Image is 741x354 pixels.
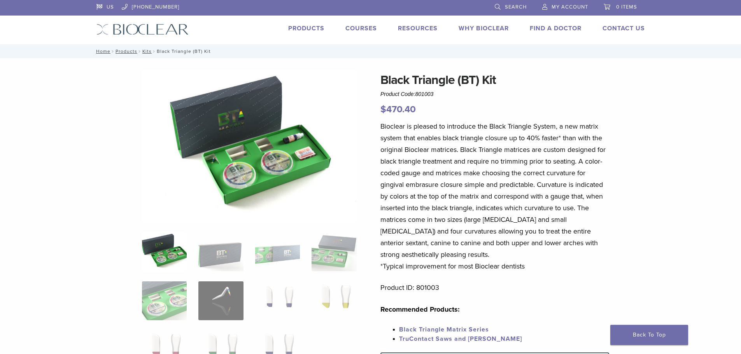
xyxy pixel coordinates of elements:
[380,104,386,115] span: $
[312,281,356,320] img: Black Triangle (BT) Kit - Image 8
[415,91,434,97] span: 801003
[288,24,324,32] a: Products
[380,305,460,314] strong: Recommended Products:
[91,44,651,58] nav: Black Triangle (BT) Kit
[137,49,142,53] span: /
[198,232,243,271] img: Black Triangle (BT) Kit - Image 2
[110,49,116,53] span: /
[198,281,243,320] img: Black Triangle (BT) Kit - Image 6
[380,91,433,97] span: Product Code:
[380,282,609,293] p: Product ID: 801003
[399,335,522,343] a: TruContact Saws and [PERSON_NAME]
[616,4,637,10] span: 0 items
[116,49,137,54] a: Products
[399,326,489,333] a: Black Triangle Matrix Series
[142,281,187,320] img: Black Triangle (BT) Kit - Image 5
[255,232,300,271] img: Black Triangle (BT) Kit - Image 3
[345,24,377,32] a: Courses
[380,104,416,115] bdi: 470.40
[142,71,357,222] img: Intro Black Triangle Kit-6 - Copy
[603,24,645,32] a: Contact Us
[255,281,300,320] img: Black Triangle (BT) Kit - Image 7
[552,4,588,10] span: My Account
[398,24,438,32] a: Resources
[96,24,189,35] img: Bioclear
[505,4,527,10] span: Search
[142,49,152,54] a: Kits
[152,49,157,53] span: /
[142,232,187,271] img: Intro-Black-Triangle-Kit-6-Copy-e1548792917662-324x324.jpg
[312,232,356,271] img: Black Triangle (BT) Kit - Image 4
[459,24,509,32] a: Why Bioclear
[530,24,582,32] a: Find A Doctor
[380,71,609,89] h1: Black Triangle (BT) Kit
[380,120,609,272] p: Bioclear is pleased to introduce the Black Triangle System, a new matrix system that enables blac...
[610,325,688,345] a: Back To Top
[94,49,110,54] a: Home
